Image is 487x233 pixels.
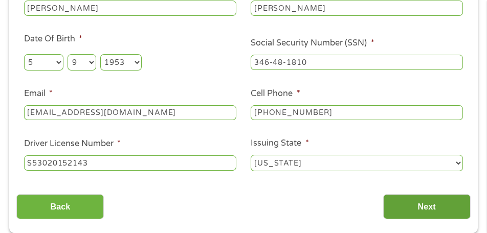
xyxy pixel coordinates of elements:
label: Issuing State [251,138,308,149]
label: Cell Phone [251,88,300,99]
input: Next [383,194,471,219]
input: 078-05-1120 [251,55,463,70]
input: Back [16,194,104,219]
label: Social Security Number (SSN) [251,38,374,49]
label: Date Of Birth [24,34,82,44]
input: John [24,1,236,16]
label: Driver License Number [24,138,121,149]
input: Smith [251,1,463,16]
input: john@gmail.com [24,105,236,121]
input: (541) 754-3010 [251,105,463,121]
label: Email [24,88,53,99]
